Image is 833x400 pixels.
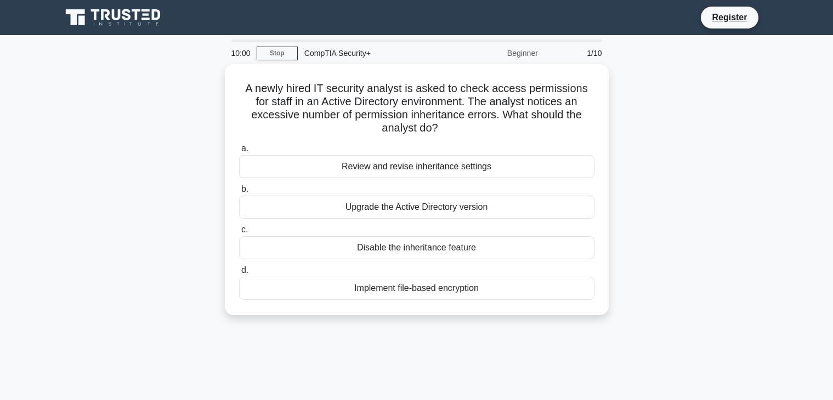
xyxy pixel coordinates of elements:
div: Beginner [449,42,545,64]
div: Implement file-based encryption [239,277,594,300]
div: CompTIA Security+ [298,42,449,64]
div: 1/10 [545,42,609,64]
a: Register [705,10,753,24]
div: Upgrade the Active Directory version [239,196,594,219]
a: Stop [257,47,298,60]
h5: A newly hired IT security analyst is asked to check access permissions for staff in an Active Dir... [238,82,596,135]
div: Disable the inheritance feature [239,236,594,259]
div: 10:00 [225,42,257,64]
span: c. [241,225,248,234]
div: Review and revise inheritance settings [239,155,594,178]
span: d. [241,265,248,275]
span: b. [241,184,248,193]
span: a. [241,144,248,153]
